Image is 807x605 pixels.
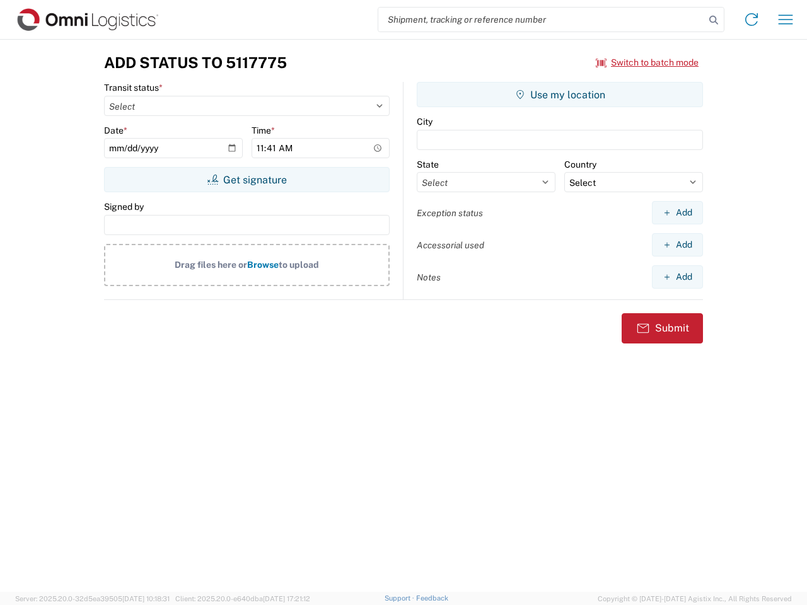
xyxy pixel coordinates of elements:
[652,265,703,289] button: Add
[175,595,310,602] span: Client: 2025.20.0-e640dba
[652,233,703,256] button: Add
[122,595,170,602] span: [DATE] 10:18:31
[104,167,390,192] button: Get signature
[104,82,163,93] label: Transit status
[104,125,127,136] label: Date
[378,8,705,32] input: Shipment, tracking or reference number
[263,595,310,602] span: [DATE] 17:21:12
[175,260,247,270] span: Drag files here or
[417,82,703,107] button: Use my location
[104,201,144,212] label: Signed by
[598,593,792,604] span: Copyright © [DATE]-[DATE] Agistix Inc., All Rights Reserved
[417,207,483,219] label: Exception status
[279,260,319,270] span: to upload
[417,116,433,127] label: City
[247,260,279,270] span: Browse
[252,125,275,136] label: Time
[15,595,170,602] span: Server: 2025.20.0-32d5ea39505
[596,52,699,73] button: Switch to batch mode
[564,159,596,170] label: Country
[416,594,448,602] a: Feedback
[622,313,703,343] button: Submit
[385,594,416,602] a: Support
[104,54,287,72] h3: Add Status to 5117775
[417,239,484,251] label: Accessorial used
[417,159,439,170] label: State
[417,272,441,283] label: Notes
[652,201,703,224] button: Add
